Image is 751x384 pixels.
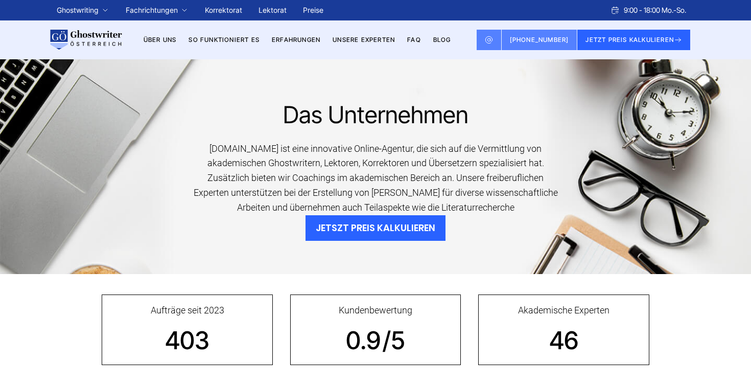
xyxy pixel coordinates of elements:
img: Email [485,36,493,44]
strong: 46 [549,325,578,355]
img: Schedule [611,6,620,14]
strong: /5 [383,325,405,355]
a: Erfahrungen [272,36,320,43]
span: 9:00 - 18:00 Mo.-So. [624,4,686,16]
a: FAQ [407,36,421,43]
a: Lektorat [259,6,287,14]
strong: 403 [165,325,209,355]
a: Ghostwriting [57,4,99,16]
button: JETZT PREIS KALKULIEREN [577,30,690,50]
span: Akademische Experten [484,305,644,316]
a: BLOG [433,36,451,43]
img: logo wirschreiben [49,30,122,50]
a: Preise [303,6,323,14]
button: JETSZT PREIS KALKULIEREN [306,215,445,241]
a: So funktioniert es [189,36,260,43]
div: [DOMAIN_NAME] ist eine innovative Online-Agentur, die sich auf die Vermittlung von akademischen G... [193,142,559,215]
a: Unsere Experten [333,36,395,43]
strong: 0.9 [346,325,381,355]
span: Aufträge seit 2023 [107,305,267,316]
h1: Das Unternehmen [193,103,559,126]
a: [PHONE_NUMBER] [502,30,578,50]
a: Fachrichtungen [126,4,178,16]
a: Über uns [144,36,177,43]
a: Korrektorat [205,6,242,14]
span: [PHONE_NUMBER] [510,36,569,43]
span: Kundenbewertung [296,305,456,316]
